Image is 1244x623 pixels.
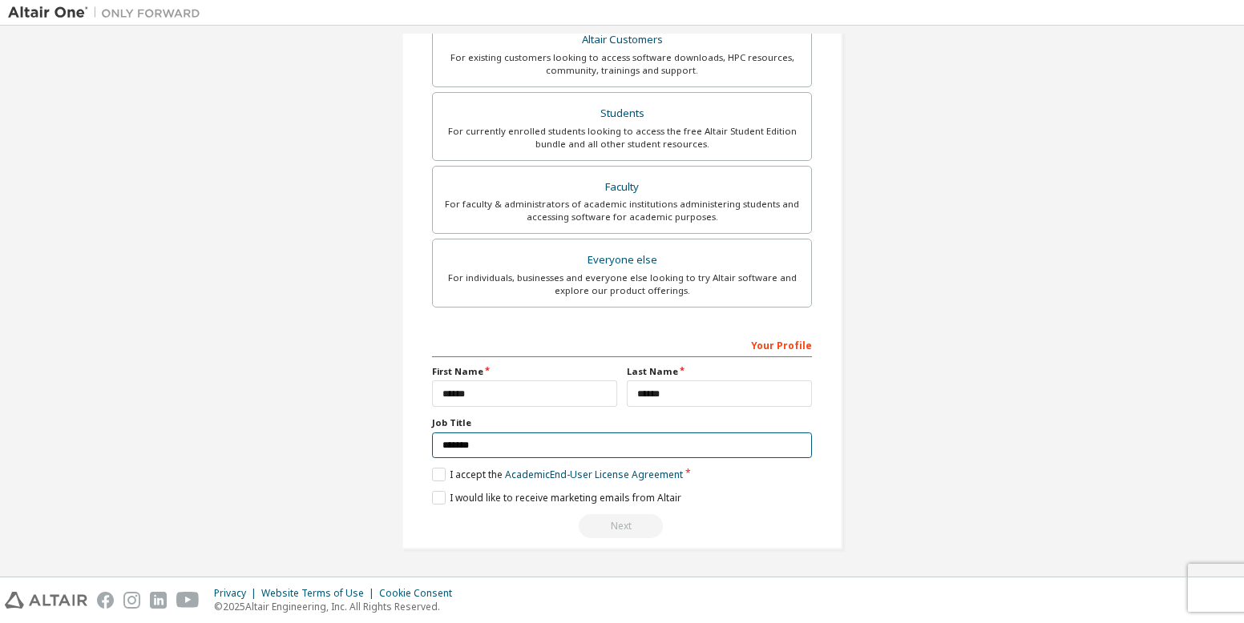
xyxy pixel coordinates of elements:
[442,125,802,151] div: For currently enrolled students looking to access the free Altair Student Edition bundle and all ...
[8,5,208,21] img: Altair One
[442,198,802,223] div: For faculty & administrators of academic institutions administering students and accessing softwa...
[214,587,261,600] div: Privacy
[442,102,802,125] div: Students
[442,249,802,271] div: Everyone else
[432,332,812,357] div: Your Profile
[123,592,140,609] img: instagram.svg
[97,592,114,609] img: facebook.svg
[442,176,802,199] div: Faculty
[432,365,617,378] label: First Name
[505,468,683,481] a: Academic End-User License Agreement
[442,29,802,51] div: Altair Customers
[432,491,681,504] label: I would like to receive marketing emails from Altair
[442,51,802,77] div: For existing customers looking to access software downloads, HPC resources, community, trainings ...
[150,592,167,609] img: linkedin.svg
[442,271,802,297] div: For individuals, businesses and everyone else looking to try Altair software and explore our prod...
[5,592,87,609] img: altair_logo.svg
[176,592,200,609] img: youtube.svg
[432,468,683,481] label: I accept the
[432,514,812,538] div: Read and acccept EULA to continue
[627,365,812,378] label: Last Name
[432,416,812,429] label: Job Title
[261,587,379,600] div: Website Terms of Use
[214,600,462,613] p: © 2025 Altair Engineering, Inc. All Rights Reserved.
[379,587,462,600] div: Cookie Consent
